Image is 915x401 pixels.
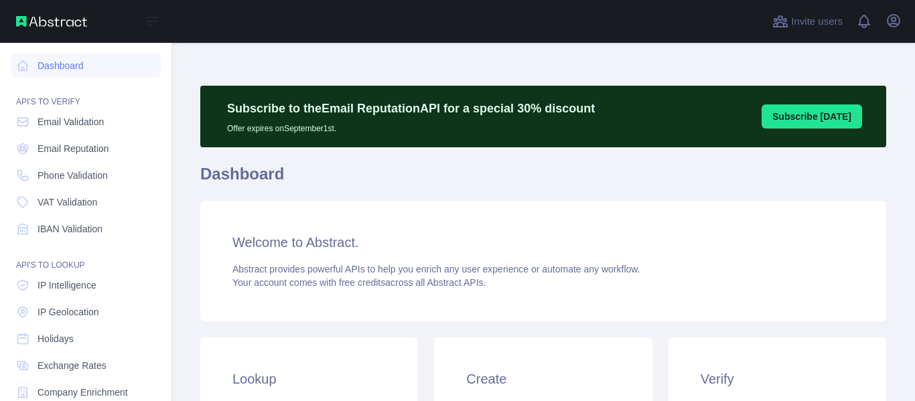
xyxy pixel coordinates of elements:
[11,163,161,187] a: Phone Validation
[38,332,74,345] span: Holidays
[11,353,161,378] a: Exchange Rates
[701,370,854,388] h3: Verify
[232,233,854,252] h3: Welcome to Abstract.
[11,273,161,297] a: IP Intelligence
[762,104,862,129] button: Subscribe [DATE]
[38,195,97,209] span: VAT Validation
[11,80,161,107] div: API'S TO VERIFY
[11,217,161,241] a: IBAN Validation
[227,118,595,134] p: Offer expires on September 1st.
[232,370,386,388] h3: Lookup
[232,264,640,274] span: Abstract provides powerful APIs to help you enrich any user experience or automate any workflow.
[232,277,486,288] span: Your account comes with across all Abstract APIs.
[11,244,161,270] div: API'S TO LOOKUP
[791,14,843,29] span: Invite users
[38,222,102,236] span: IBAN Validation
[38,169,108,182] span: Phone Validation
[11,54,161,78] a: Dashboard
[38,305,99,319] span: IP Geolocation
[38,386,128,399] span: Company Enrichment
[38,142,109,155] span: Email Reputation
[466,370,620,388] h3: Create
[11,300,161,324] a: IP Geolocation
[339,277,385,288] span: free credits
[38,278,96,292] span: IP Intelligence
[16,16,87,27] img: Abstract API
[11,190,161,214] a: VAT Validation
[227,99,595,118] p: Subscribe to the Email Reputation API for a special 30 % discount
[770,11,845,32] button: Invite users
[200,163,886,195] h1: Dashboard
[11,327,161,351] a: Holidays
[38,115,104,129] span: Email Validation
[38,359,107,372] span: Exchange Rates
[11,110,161,134] a: Email Validation
[11,137,161,161] a: Email Reputation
